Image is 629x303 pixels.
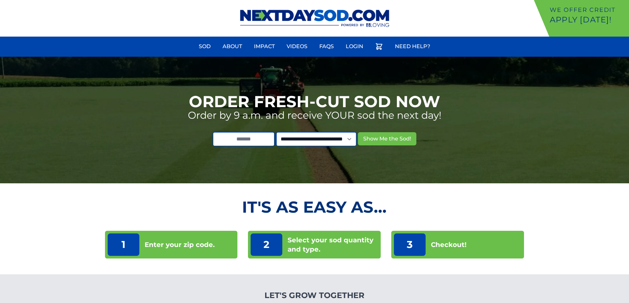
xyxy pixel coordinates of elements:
p: We offer Credit [550,5,626,15]
a: Impact [250,39,279,54]
h2: It's as Easy As... [105,199,524,215]
a: Videos [283,39,311,54]
h1: Order Fresh-Cut Sod Now [189,94,440,109]
p: 3 [394,233,426,256]
a: Need Help? [391,39,434,54]
a: Sod [195,39,215,54]
p: Order by 9 a.m. and receive YOUR sod the next day! [188,109,441,121]
a: About [219,39,246,54]
p: Apply [DATE]! [550,15,626,25]
p: 1 [108,233,139,256]
p: 2 [251,233,282,256]
button: Show Me the Sod! [358,132,416,145]
p: Checkout! [431,240,467,249]
p: Enter your zip code. [145,240,215,249]
p: Select your sod quantity and type. [288,235,378,254]
a: Login [342,39,367,54]
a: FAQs [315,39,338,54]
h4: Let's Grow Together [229,290,400,301]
